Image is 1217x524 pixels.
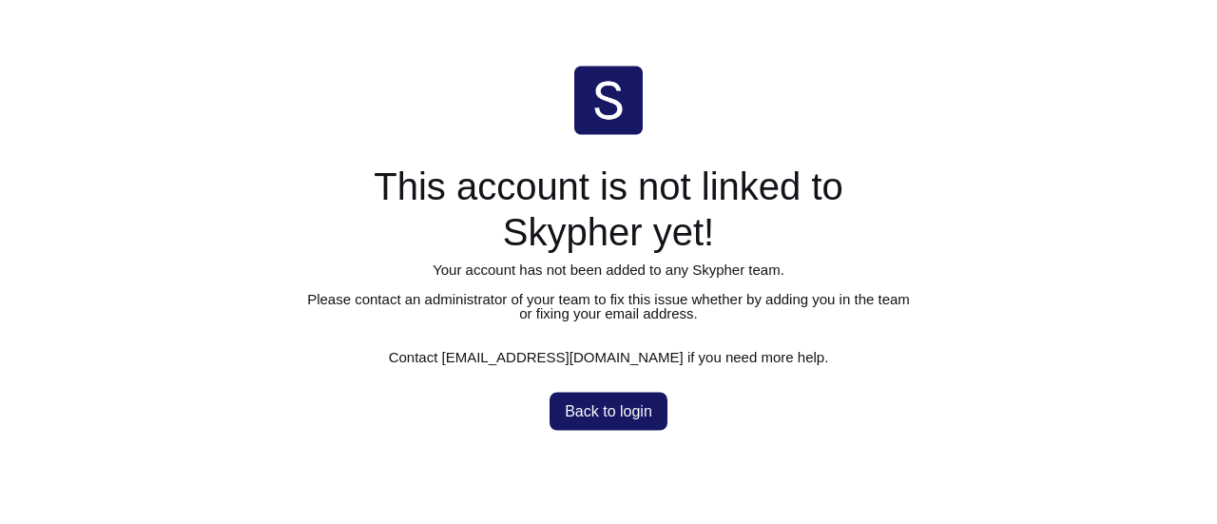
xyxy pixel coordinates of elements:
button: Back to login [550,392,667,430]
p: Your account has not been added to any Skypher team. [304,262,913,276]
img: skypher [574,66,643,134]
p: Please contact an administrator of your team to fix this issue whether by adding you in the team ... [304,291,913,320]
span: Back to login [565,403,652,418]
h1: This account is not linked to Skypher yet! [304,163,913,254]
p: Contact [EMAIL_ADDRESS][DOMAIN_NAME] if you need more help. [304,349,913,363]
